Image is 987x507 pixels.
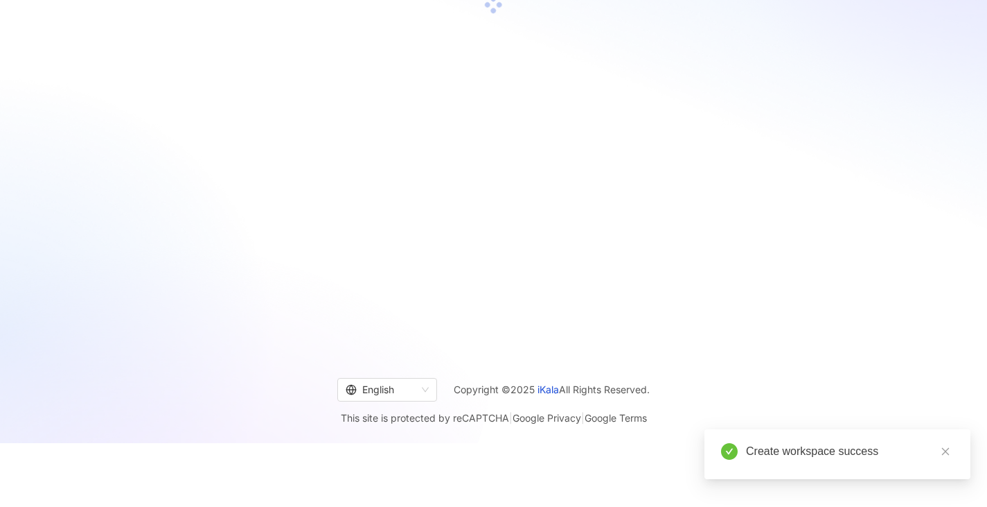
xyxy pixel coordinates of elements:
a: Google Privacy [513,412,581,424]
span: Copyright © 2025 All Rights Reserved. [454,381,650,398]
a: iKala [537,384,559,395]
div: English [346,379,416,401]
div: Create workspace success [746,443,954,460]
span: close [941,447,950,456]
span: This site is protected by reCAPTCHA [341,410,647,427]
a: Google Terms [585,412,647,424]
span: | [509,412,513,424]
span: | [581,412,585,424]
span: check-circle [721,443,738,460]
